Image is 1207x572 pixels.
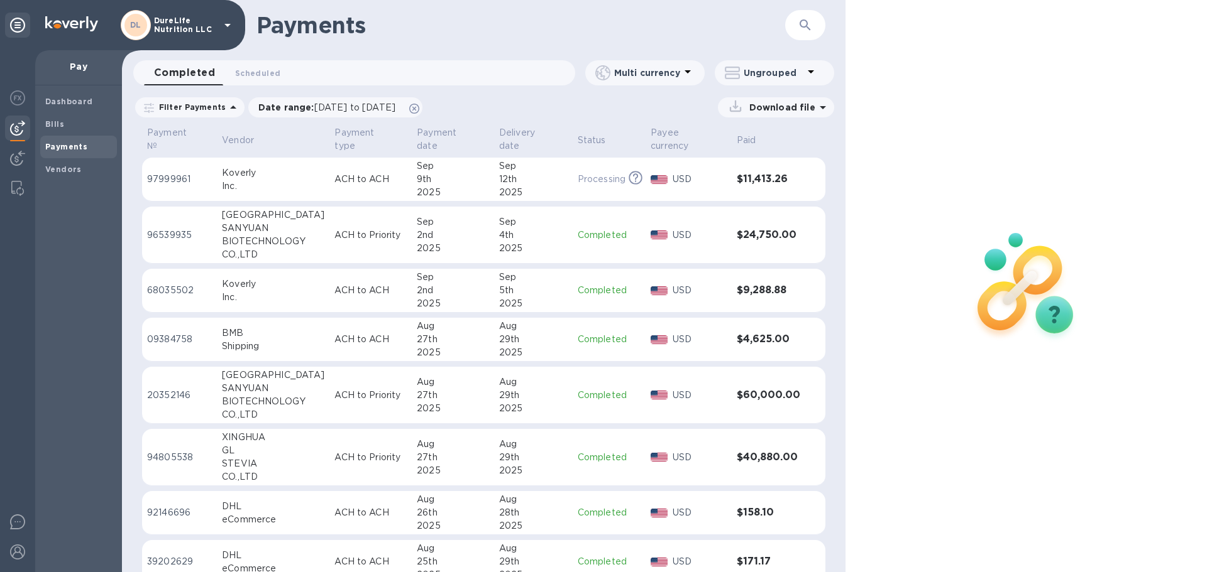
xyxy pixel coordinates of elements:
[744,67,803,79] p: Ungrouped
[578,555,641,568] p: Completed
[417,333,489,346] div: 27th
[334,389,407,402] p: ACH to Priority
[334,451,407,464] p: ACH to Priority
[334,126,407,153] span: Payment type
[651,286,668,295] img: USD
[651,126,726,153] span: Payee currency
[737,173,800,185] h3: $11,413.26
[499,229,568,242] div: 4th
[737,284,800,296] h3: $9,288.88
[499,346,568,359] div: 2025
[417,126,473,153] p: Payment date
[499,451,568,464] div: 29th
[334,126,390,153] p: Payment type
[334,555,407,568] p: ACH to ACH
[614,67,680,79] p: Multi currency
[417,346,489,359] div: 2025
[417,159,489,173] div: Sep
[744,101,815,114] p: Download file
[222,278,324,291] div: Koverly
[499,297,568,310] div: 2025
[499,519,568,532] div: 2025
[578,173,626,186] p: Processing
[248,97,422,117] div: Date range:[DATE] to [DATE]
[334,229,407,242] p: ACH to Priority
[222,166,324,180] div: Koverly
[334,506,407,519] p: ACH to ACH
[651,126,710,153] p: Payee currency
[222,457,324,470] div: STEVIA
[651,230,668,239] img: USD
[222,395,324,408] div: BIOTECHNOLOGY
[417,375,489,389] div: Aug
[737,389,800,401] h3: $60,000.00
[154,16,217,34] p: DureLife Nutrition LLC
[5,13,30,38] div: Unpin categories
[334,284,407,297] p: ACH to ACH
[673,333,727,346] p: USD
[222,444,324,457] div: GL
[222,291,324,304] div: Inc.
[651,453,668,461] img: USD
[417,555,489,568] div: 25th
[673,229,727,242] p: USD
[737,134,773,147] span: Paid
[417,271,489,284] div: Sep
[673,389,727,402] p: USD
[147,451,212,464] p: 94805538
[499,284,568,297] div: 5th
[45,142,87,151] b: Payments
[578,451,641,464] p: Completed
[222,248,324,261] div: CO.,LTD
[651,175,668,184] img: USD
[651,391,668,399] img: USD
[334,173,407,186] p: ACH to ACH
[147,229,212,242] p: 96539935
[578,333,641,346] p: Completed
[222,408,324,421] div: CO.,LTD
[499,438,568,451] div: Aug
[499,464,568,477] div: 2025
[147,173,212,186] p: 97999961
[222,382,324,395] div: SANYUAN
[499,493,568,506] div: Aug
[499,320,568,333] div: Aug
[45,60,112,73] p: Pay
[578,229,641,242] p: Completed
[222,513,324,526] div: eCommerce
[499,173,568,186] div: 12th
[417,229,489,242] div: 2nd
[499,506,568,519] div: 28th
[578,134,622,147] span: Status
[147,333,212,346] p: 09384758
[417,297,489,310] div: 2025
[499,555,568,568] div: 29th
[147,389,212,402] p: 20352146
[45,16,98,31] img: Logo
[737,333,800,345] h3: $4,625.00
[499,271,568,284] div: Sep
[499,402,568,415] div: 2025
[499,333,568,346] div: 29th
[737,229,800,241] h3: $24,750.00
[147,506,212,519] p: 92146696
[147,126,212,153] span: Payment №
[578,284,641,297] p: Completed
[417,173,489,186] div: 9th
[737,134,756,147] p: Paid
[222,326,324,340] div: BMB
[499,126,551,153] p: Delivery date
[417,451,489,464] div: 27th
[147,126,196,153] p: Payment №
[499,542,568,555] div: Aug
[417,389,489,402] div: 27th
[222,180,324,193] div: Inc.
[417,126,489,153] span: Payment date
[222,222,324,235] div: SANYUAN
[130,20,141,30] b: DL
[334,333,407,346] p: ACH to ACH
[222,470,324,483] div: CO.,LTD
[417,186,489,199] div: 2025
[222,340,324,353] div: Shipping
[417,519,489,532] div: 2025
